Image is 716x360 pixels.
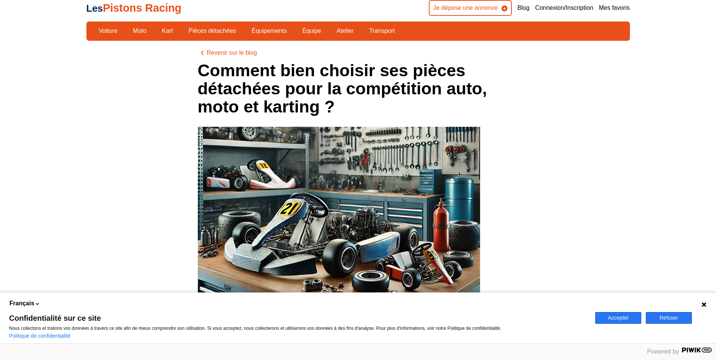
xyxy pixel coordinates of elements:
a: Mes favoris [599,4,630,12]
button: Refuser [646,312,692,324]
a: Équipe [297,25,326,37]
a: Voiture [94,25,123,37]
a: Kart [157,25,178,37]
a: Atelier [332,25,359,37]
a: Politique de confidentialité [9,333,71,339]
span: Français [9,299,34,308]
a: Transport [364,25,400,37]
img: Comment bien choisir ses pièces détachées pour la compétition auto, moto et karting ? [198,127,481,309]
a: Moto [128,25,151,37]
span: Les [86,3,103,14]
button: Accepter [595,312,641,324]
a: Équipements [247,25,292,37]
a: LesPistons Racing [86,2,182,14]
a: Connexion/Inscription [535,4,593,12]
p: Nous collectons et traitons vos données à travers ce site afin de mieux comprendre son utilisatio... [9,326,586,331]
span: Powered by [647,348,679,355]
a: chevron_leftRevenir sur le blog [198,48,519,57]
span: Confidentialité sur ce site [9,314,586,322]
a: Blog [517,4,530,12]
a: Pièces détachées [183,25,241,37]
h1: Comment bien choisir ses pièces détachées pour la compétition auto, moto et karting ? [198,61,519,115]
span: chevron_left [198,48,207,57]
